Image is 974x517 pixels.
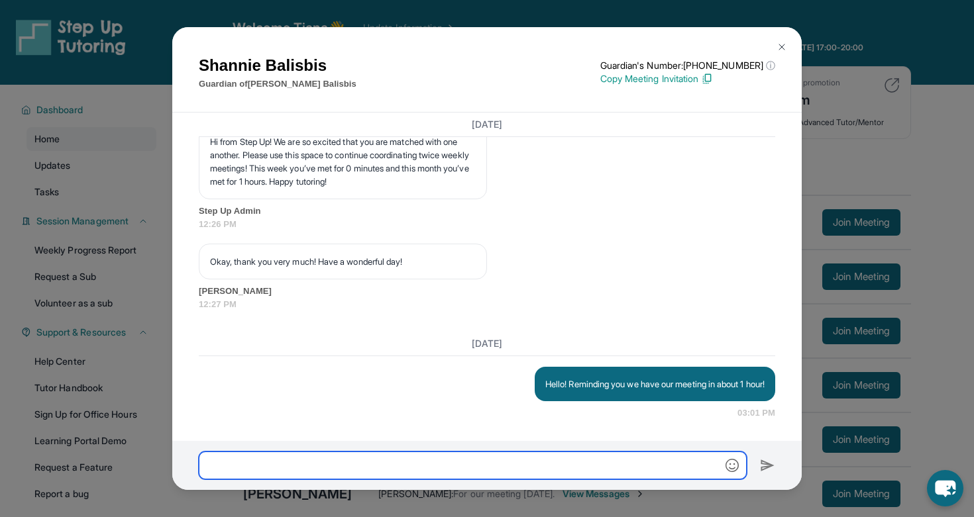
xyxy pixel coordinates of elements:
[199,285,775,298] span: [PERSON_NAME]
[701,73,713,85] img: Copy Icon
[199,54,356,77] h1: Shannie Balisbis
[600,59,775,72] p: Guardian's Number: [PHONE_NUMBER]
[199,218,775,231] span: 12:26 PM
[927,470,963,506] button: chat-button
[760,457,775,473] img: Send icon
[545,377,765,391] p: Hello! Reminding you we have our meeting in about 1 hour!
[737,406,775,420] span: 03:01 PM
[726,459,739,472] img: Emoji
[199,77,356,91] p: Guardian of [PERSON_NAME] Balisbis
[199,205,775,218] span: Step Up Admin
[777,42,787,52] img: Close Icon
[600,72,775,85] p: Copy Meeting Invitation
[199,337,775,350] h3: [DATE]
[766,59,775,72] span: ⓘ
[199,298,775,311] span: 12:27 PM
[210,135,476,188] p: Hi from Step Up! We are so excited that you are matched with one another. Please use this space t...
[210,255,476,268] p: Okay, thank you very much! Have a wonderful day!
[199,118,775,131] h3: [DATE]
